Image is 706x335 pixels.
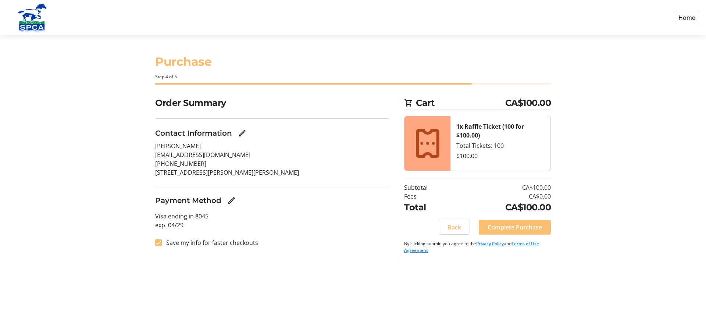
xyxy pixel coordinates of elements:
[6,3,58,32] img: Alberta SPCA's Logo
[155,53,551,71] h1: Purchase
[155,128,232,139] h3: Contact Information
[155,159,389,168] p: [PHONE_NUMBER]
[155,150,389,159] p: [EMAIL_ADDRESS][DOMAIN_NAME]
[155,168,389,177] p: [STREET_ADDRESS][PERSON_NAME][PERSON_NAME]
[224,193,239,208] button: Edit Payment Method
[155,142,389,150] p: [PERSON_NAME]
[404,183,454,192] td: Subtotal
[456,152,545,160] div: $100.00
[456,122,524,139] strong: 1x Raffle Ticket (100 for $100.00)
[404,240,551,254] p: By clicking submit, you agree to the and
[674,11,700,25] a: Home
[505,96,551,110] span: CA$100.00
[456,141,545,150] div: Total Tickets: 100
[155,74,551,80] div: Step 4 of 5
[488,223,542,232] span: Complete Purchase
[448,223,461,232] span: Back
[155,96,389,110] h2: Order Summary
[404,192,454,201] td: Fees
[454,183,551,192] td: CA$100.00
[155,212,389,229] p: Visa ending in 8045 exp. 04/29
[479,220,551,235] button: Complete Purchase
[439,220,470,235] button: Back
[476,240,504,247] a: Privacy Policy
[235,126,250,140] button: Edit Contact Information
[454,201,551,214] td: CA$100.00
[454,192,551,201] td: CA$0.00
[404,240,539,253] a: Terms of Use Agreement
[416,96,505,110] span: Cart
[155,195,221,206] h3: Payment Method
[162,238,258,247] label: Save my info for faster checkouts
[404,201,454,214] td: Total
